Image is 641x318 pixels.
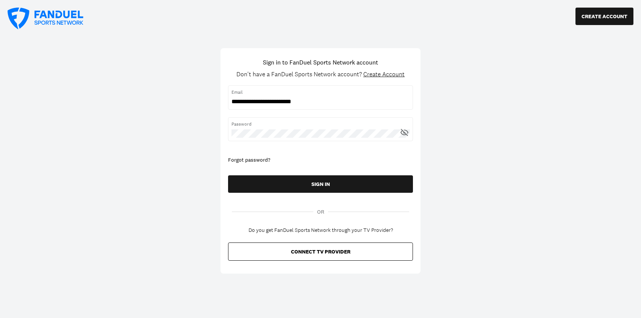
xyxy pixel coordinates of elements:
span: OR [317,208,324,216]
div: Forgot password? [228,156,413,164]
span: Email [231,89,410,96]
h1: Sign in to FanDuel Sports Network account [263,58,378,67]
button: CONNECT TV PROVIDER [228,242,413,261]
div: Do you get FanDuel Sports Network through your TV Provider? [249,227,393,234]
div: Don't have a FanDuel Sports Network account? [236,71,405,78]
span: Password [231,121,410,128]
button: SIGN IN [228,175,413,193]
button: CREATE ACCOUNT [575,8,633,25]
span: Create Account [363,70,405,78]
